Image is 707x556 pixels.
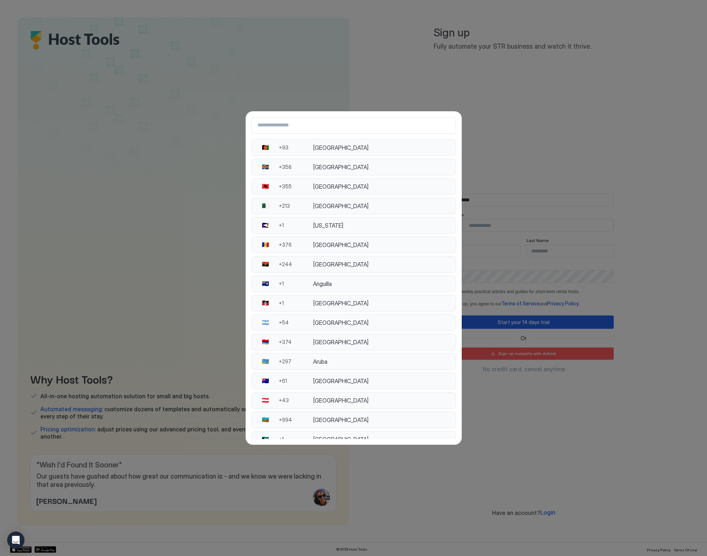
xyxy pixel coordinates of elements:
div: +213 [279,203,313,209]
div: 🇧🇸 [256,436,275,443]
div: 🇦🇸 [256,222,275,229]
div: 🇦🇿 [256,416,275,423]
input: Country Select Search Input [252,119,456,132]
div: 🇦🇼 [256,358,275,365]
div: 🇦🇲 [256,338,275,345]
button: Country Select Item [251,178,456,195]
button: Country Select Item [251,217,456,234]
div: Anguilla [313,280,451,287]
div: [GEOGRAPHIC_DATA] [313,183,451,190]
div: [GEOGRAPHIC_DATA] [313,241,451,248]
div: 🇦🇴 [256,261,275,268]
div: +93 [279,144,313,151]
div: 🇦🇺 [256,377,275,384]
div: +61 [279,378,313,384]
div: +54 [279,319,313,326]
div: [GEOGRAPHIC_DATA] [313,377,451,385]
div: [GEOGRAPHIC_DATA] [313,300,451,307]
div: [GEOGRAPHIC_DATA] [313,319,451,326]
div: +1 [279,281,313,287]
div: +297 [279,358,313,365]
button: Country Select Item [251,412,456,428]
div: Aruba [313,358,451,365]
button: Country Select Item [251,431,456,448]
div: +1 [279,436,313,443]
button: Country Select Item [251,353,456,370]
div: 🇦🇫 [256,144,275,151]
div: Open Intercom Messenger [7,532,24,549]
div: +1 [279,300,313,306]
div: 🇦🇱 [256,183,275,190]
div: [GEOGRAPHIC_DATA] [313,202,451,210]
div: +1 [279,222,313,229]
div: [GEOGRAPHIC_DATA] [313,144,451,151]
button: Country Select Item [251,334,456,350]
button: Country Select Item [251,373,456,389]
button: Country Select Item [251,314,456,331]
button: Country Select Item [251,159,456,175]
div: 🇩🇿 [256,202,275,209]
div: 🇦🇷 [256,319,275,326]
div: [GEOGRAPHIC_DATA] [313,436,451,443]
button: Country Select Item [251,237,456,253]
div: +994 [279,417,313,423]
button: Country Select Item [251,256,456,273]
div: [GEOGRAPHIC_DATA] [313,416,451,423]
div: +355 [279,183,313,190]
button: Country Select Item [251,392,456,409]
div: [US_STATE] [313,222,451,229]
div: +244 [279,261,313,268]
div: +374 [279,339,313,345]
ul: Country Select List [251,139,456,439]
div: 🇦🇩 [256,241,275,248]
button: Country Select Item [251,295,456,311]
button: Country Select Item [251,275,456,292]
div: +43 [279,397,313,404]
div: [GEOGRAPHIC_DATA] [313,338,451,346]
div: [GEOGRAPHIC_DATA] [313,397,451,404]
div: 🇦🇮 [256,280,275,287]
div: +376 [279,242,313,248]
div: 🇦🇹 [256,397,275,404]
div: +358 [279,164,313,170]
div: 🇦🇬 [256,300,275,306]
button: Country Select Item [251,139,456,156]
div: [GEOGRAPHIC_DATA] [313,163,451,171]
div: 🇦🇽 [256,163,275,170]
div: [GEOGRAPHIC_DATA] [313,261,451,268]
button: Country Select Item [251,198,456,214]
